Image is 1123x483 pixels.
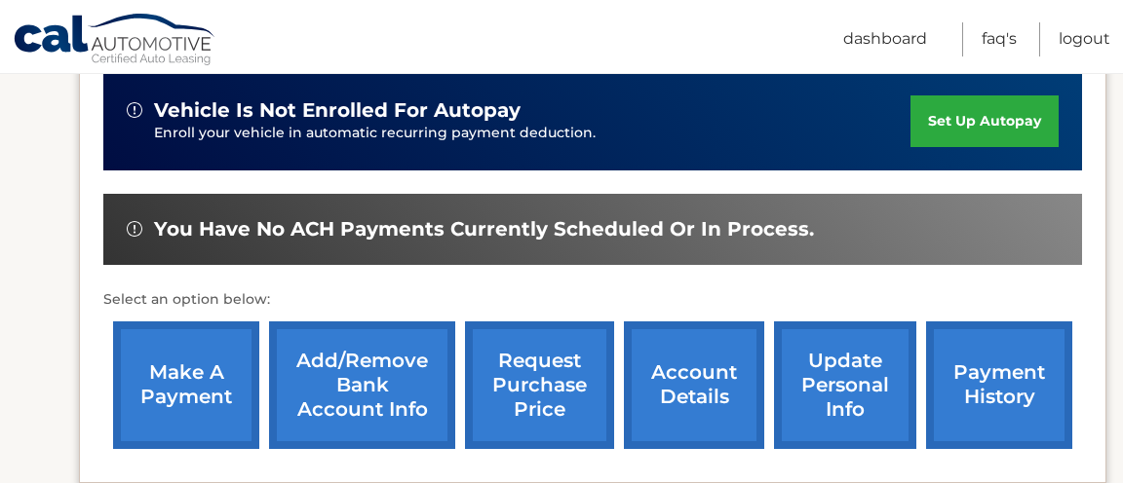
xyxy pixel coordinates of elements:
[774,321,916,449] a: update personal info
[103,288,1082,312] p: Select an option below:
[926,321,1072,449] a: payment history
[154,98,521,123] span: vehicle is not enrolled for autopay
[624,321,764,449] a: account details
[1059,22,1110,56] a: Logout
[843,22,927,56] a: Dashboard
[982,22,1017,56] a: FAQ's
[13,13,217,69] a: Cal Automotive
[127,102,142,118] img: alert-white.svg
[269,321,455,449] a: Add/Remove bank account info
[154,123,910,144] p: Enroll your vehicle in automatic recurring payment deduction.
[113,321,259,449] a: make a payment
[127,221,142,237] img: alert-white.svg
[465,321,614,449] a: request purchase price
[154,217,814,241] span: You have no ACH payments currently scheduled or in process.
[910,95,1059,147] a: set up autopay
